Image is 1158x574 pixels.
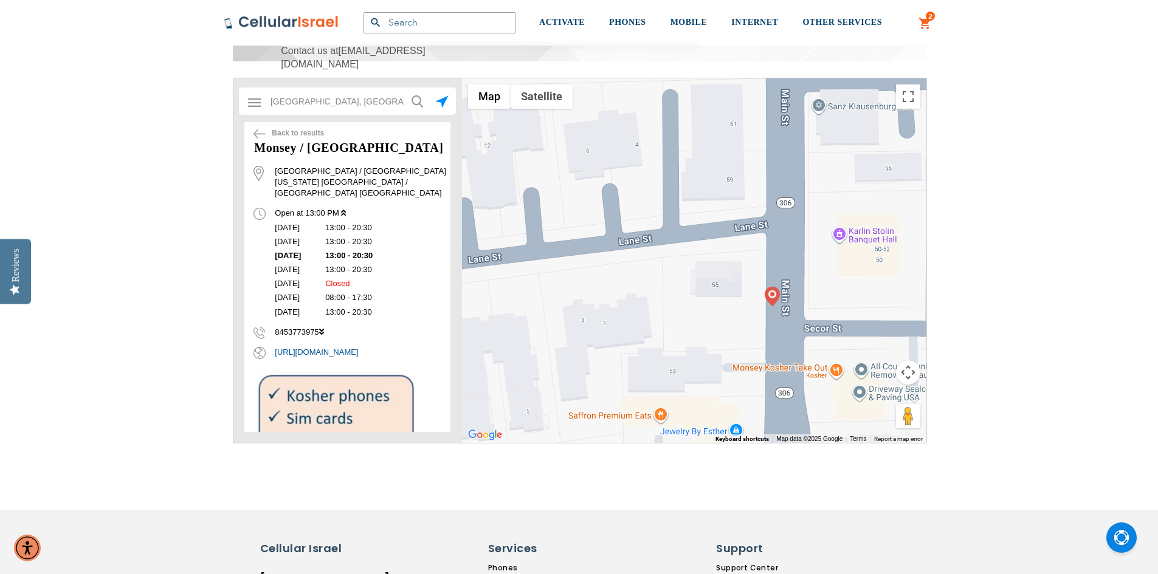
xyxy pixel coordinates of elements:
[716,562,796,573] a: Support Center
[874,436,923,442] a: Report a map error
[488,541,591,556] h6: Services
[896,84,920,109] button: Toggle fullscreen view
[260,347,450,358] a: [URL][DOMAIN_NAME]
[272,128,324,138] span: Back to results
[715,435,769,443] button: Keyboard shortcuts
[319,261,426,275] td: 13:00 - 20:30
[319,247,426,261] td: 13:00 - 20:30
[896,360,920,384] button: Map camera controls
[716,541,788,556] h6: Support
[609,18,646,27] span: PHONES
[263,89,433,114] input: Enter a location
[319,289,426,303] td: 08:00 - 17:30
[731,18,778,27] span: INTERNET
[539,18,585,27] span: ACTIVATE
[260,541,364,556] h6: Cellular Israel
[269,289,319,303] td: [DATE]
[488,562,599,573] a: Phones
[776,436,843,442] span: Map data ©2025 Google
[465,427,505,443] img: Google
[802,18,882,27] span: OTHER SERVICES
[275,208,339,217] span: Open at 13:00 PM
[257,374,415,487] img: Store Image
[468,84,511,109] button: Show street map
[928,12,932,21] span: 2
[269,219,319,233] td: [DATE]
[253,327,323,337] span: 8453773975
[10,248,21,282] div: Reviews
[465,427,505,443] a: Open this area in Google Maps (opens a new window)
[918,16,932,31] a: 2
[896,404,920,428] button: Drag Pegman onto the map to open Street View
[319,233,426,247] td: 13:00 - 20:30
[14,535,41,561] div: Accessibility Menu
[260,166,450,199] span: [GEOGRAPHIC_DATA] / [GEOGRAPHIC_DATA] [US_STATE] [GEOGRAPHIC_DATA] / [GEOGRAPHIC_DATA] [GEOGRAPHI...
[269,233,319,247] td: [DATE]
[224,15,339,30] img: Cellular Israel Logo
[319,304,426,318] td: 13:00 - 20:30
[319,219,426,233] td: 13:00 - 20:30
[269,304,319,318] td: [DATE]
[670,18,708,27] span: MOBILE
[850,436,866,442] a: Terms
[511,84,573,109] button: Show satellite imagery
[269,261,319,275] td: [DATE]
[325,279,350,288] span: Closed
[244,139,450,157] h3: Monsey / [GEOGRAPHIC_DATA]
[269,247,319,261] td: [DATE]
[269,275,319,289] td: [DATE]
[364,12,515,33] input: Search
